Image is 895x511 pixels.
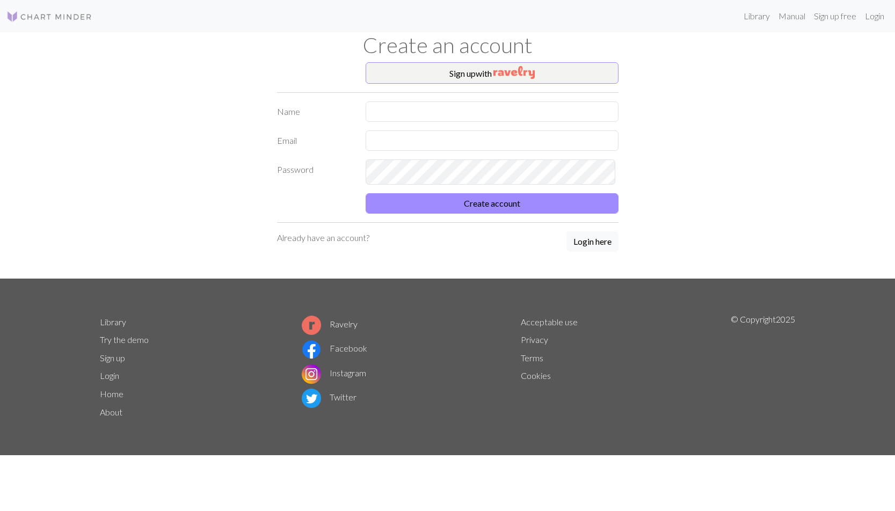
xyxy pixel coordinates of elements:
a: Login [861,5,889,27]
a: Facebook [302,343,367,353]
a: Try the demo [100,334,149,345]
a: Library [739,5,774,27]
p: Already have an account? [277,231,369,244]
a: Login here [566,231,619,253]
img: Twitter logo [302,389,321,408]
a: Ravelry [302,319,358,329]
img: Instagram logo [302,364,321,384]
label: Password [271,159,359,185]
button: Create account [366,193,619,214]
button: Sign upwith [366,62,619,84]
a: About [100,407,122,417]
img: Ravelry [493,66,535,79]
a: Manual [774,5,810,27]
a: Terms [521,353,543,363]
a: Twitter [302,392,356,402]
a: Sign up free [810,5,861,27]
a: Sign up [100,353,125,363]
a: Library [100,317,126,327]
img: Facebook logo [302,340,321,359]
label: Name [271,101,359,122]
a: Privacy [521,334,548,345]
a: Login [100,370,119,381]
img: Ravelry logo [302,316,321,335]
h1: Create an account [93,32,802,58]
p: © Copyright 2025 [731,313,795,421]
label: Email [271,130,359,151]
a: Instagram [302,368,366,378]
img: Logo [6,10,92,23]
a: Acceptable use [521,317,578,327]
a: Cookies [521,370,551,381]
a: Home [100,389,123,399]
button: Login here [566,231,619,252]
